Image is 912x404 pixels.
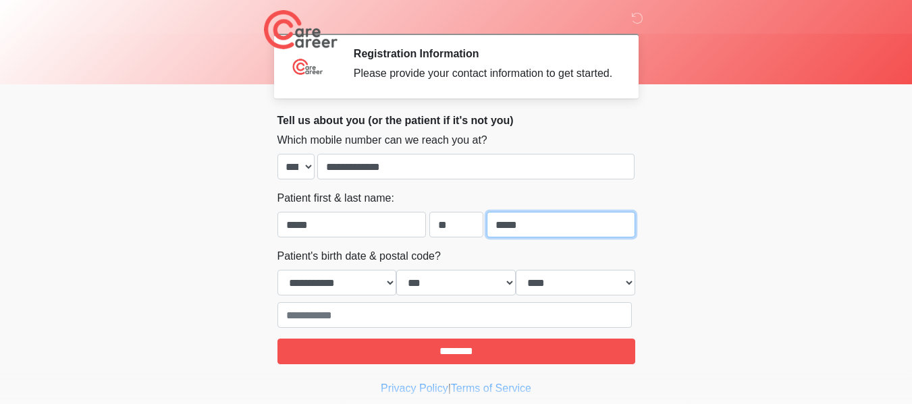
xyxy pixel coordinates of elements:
[277,114,635,127] h2: Tell us about you (or the patient if it's not you)
[277,248,441,264] label: Patient's birth date & postal code?
[354,65,615,82] div: Please provide your contact information to get started.
[381,382,448,394] a: Privacy Policy
[277,190,394,206] label: Patient first & last name:
[448,382,451,394] a: |
[451,382,531,394] a: Terms of Service
[264,10,338,49] img: Care Career Logo
[288,47,328,88] img: Agent Avatar
[277,132,487,148] label: Which mobile number can we reach you at?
